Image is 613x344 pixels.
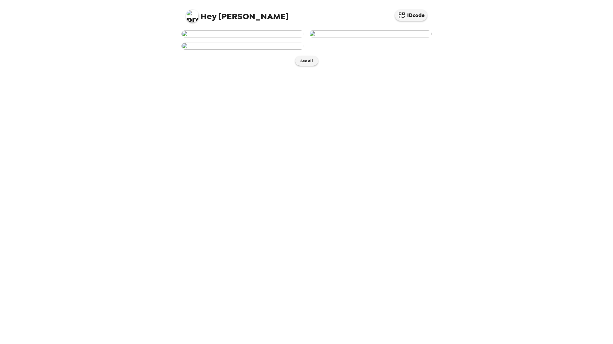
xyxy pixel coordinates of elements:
img: user-276174 [181,43,304,50]
img: user-276554 [309,30,432,37]
span: Hey [200,11,216,22]
img: profile pic [186,10,199,22]
button: IDcode [395,10,427,21]
img: user-277813 [181,30,304,37]
button: See all [295,56,318,66]
span: [PERSON_NAME] [186,6,289,21]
